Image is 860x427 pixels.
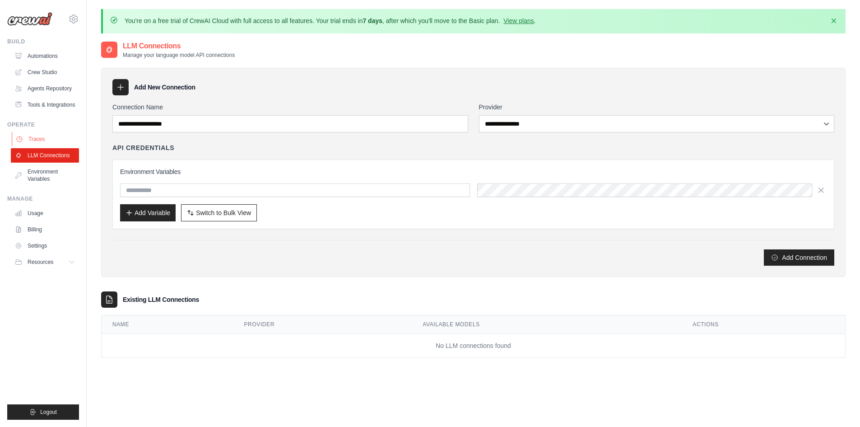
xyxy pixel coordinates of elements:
div: Manage [7,195,79,202]
th: Actions [682,315,845,334]
div: Build [7,38,79,45]
h2: LLM Connections [123,41,235,52]
a: Billing [11,222,79,237]
img: Logo [7,12,52,26]
p: Manage your language model API connections [123,52,235,59]
h4: API Credentials [112,143,174,152]
span: Switch to Bulk View [196,208,251,217]
a: Tools & Integrations [11,98,79,112]
label: Connection Name [112,103,468,112]
p: You're on a free trial of CrewAI Cloud with full access to all features. Your trial ends in , aft... [125,16,536,25]
div: Operate [7,121,79,128]
button: Switch to Bulk View [181,204,257,221]
h3: Environment Variables [120,167,827,176]
span: Resources [28,258,53,266]
a: Settings [11,239,79,253]
td: No LLM connections found [102,334,845,358]
a: Environment Variables [11,164,79,186]
h3: Existing LLM Connections [123,295,199,304]
th: Available Models [412,315,682,334]
button: Logout [7,404,79,420]
h3: Add New Connection [134,83,195,92]
button: Add Connection [764,249,834,266]
label: Provider [479,103,835,112]
strong: 7 days [363,17,382,24]
a: Crew Studio [11,65,79,80]
a: LLM Connections [11,148,79,163]
button: Add Variable [120,204,176,221]
a: Usage [11,206,79,221]
th: Provider [233,315,412,334]
a: Agents Repository [11,81,79,96]
a: Traces [12,132,80,146]
a: Automations [11,49,79,63]
span: Logout [40,408,57,416]
button: Resources [11,255,79,269]
th: Name [102,315,233,334]
a: View plans [503,17,534,24]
